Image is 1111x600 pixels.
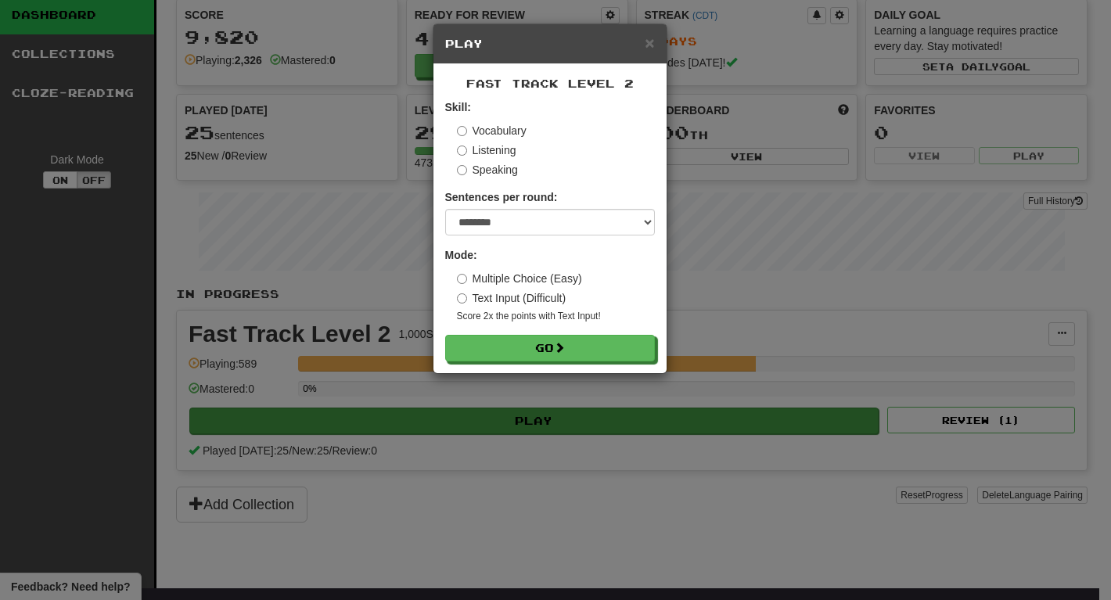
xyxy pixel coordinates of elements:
[445,249,477,261] strong: Mode:
[457,126,467,136] input: Vocabulary
[457,146,467,156] input: Listening
[445,36,655,52] h5: Play
[466,77,634,90] span: Fast Track Level 2
[445,189,558,205] label: Sentences per round:
[457,274,467,284] input: Multiple Choice (Easy)
[645,34,654,51] button: Close
[457,293,467,304] input: Text Input (Difficult)
[445,101,471,113] strong: Skill:
[457,142,516,158] label: Listening
[457,271,582,286] label: Multiple Choice (Easy)
[645,34,654,52] span: ×
[457,165,467,175] input: Speaking
[457,162,518,178] label: Speaking
[457,290,566,306] label: Text Input (Difficult)
[457,123,527,138] label: Vocabulary
[457,310,655,323] small: Score 2x the points with Text Input !
[445,335,655,361] button: Go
